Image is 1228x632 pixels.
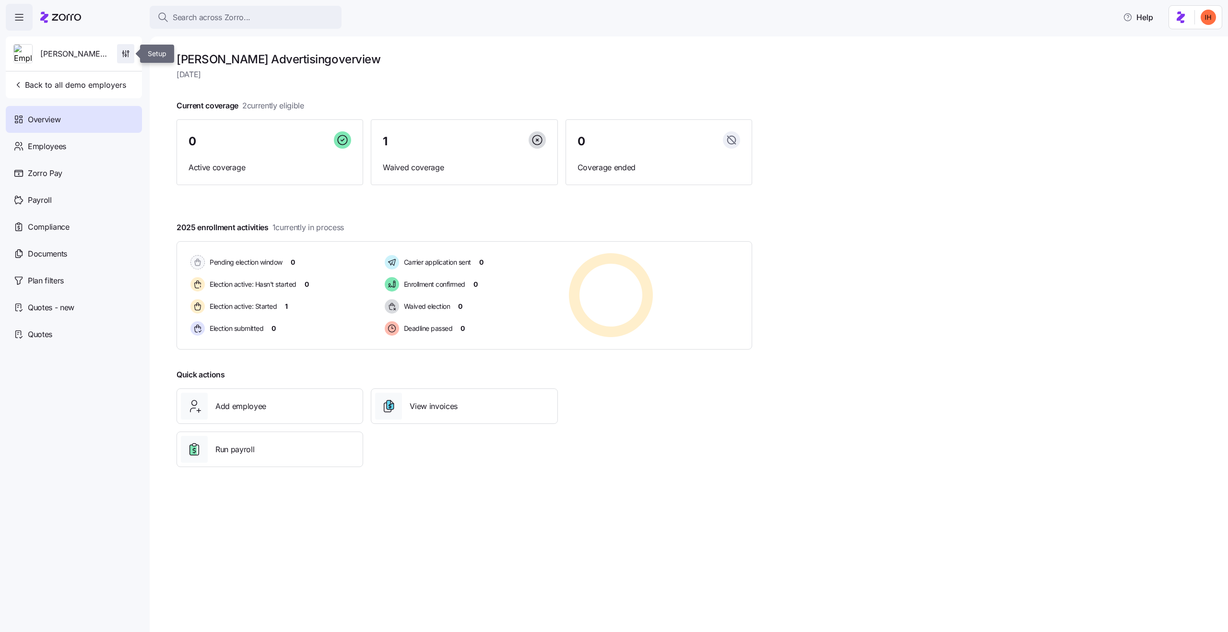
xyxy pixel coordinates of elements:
[177,100,304,112] span: Current coverage
[6,106,142,133] a: Overview
[479,257,484,267] span: 0
[150,6,342,29] button: Search across Zorro...
[6,240,142,267] a: Documents
[401,280,465,289] span: Enrollment confirmed
[28,140,66,152] span: Employees
[28,221,70,233] span: Compliance
[28,275,64,287] span: Plan filters
[28,167,62,179] span: Zorro Pay
[40,48,109,60] span: [PERSON_NAME] Advertising
[215,400,266,412] span: Add employee
[6,213,142,240] a: Compliance
[13,79,126,91] span: Back to all demo employers
[6,321,142,348] a: Quotes
[1201,10,1216,25] img: f3711480c2c985a33e19d88a07d4c111
[383,136,388,147] span: 1
[28,328,52,340] span: Quotes
[6,133,142,160] a: Employees
[189,162,351,174] span: Active coverage
[177,369,225,381] span: Quick actions
[177,222,344,234] span: 2025 enrollment activities
[458,302,462,311] span: 0
[28,302,74,314] span: Quotes - new
[207,280,296,289] span: Election active: Hasn't started
[1115,8,1161,27] button: Help
[14,45,32,64] img: Employer logo
[285,302,288,311] span: 1
[6,267,142,294] a: Plan filters
[207,302,277,311] span: Election active: Started
[272,324,276,333] span: 0
[1123,12,1153,23] span: Help
[215,444,254,456] span: Run payroll
[410,400,458,412] span: View invoices
[460,324,465,333] span: 0
[207,324,263,333] span: Election submitted
[305,280,309,289] span: 0
[272,222,344,234] span: 1 currently in process
[28,194,52,206] span: Payroll
[173,12,250,23] span: Search across Zorro...
[6,294,142,321] a: Quotes - new
[401,324,453,333] span: Deadline passed
[291,257,295,267] span: 0
[578,136,585,147] span: 0
[242,100,304,112] span: 2 currently eligible
[473,280,478,289] span: 0
[28,248,67,260] span: Documents
[401,302,450,311] span: Waived election
[189,136,196,147] span: 0
[28,114,60,126] span: Overview
[578,162,740,174] span: Coverage ended
[401,257,471,267] span: Carrier application sent
[383,162,545,174] span: Waived coverage
[177,69,752,81] span: [DATE]
[207,257,283,267] span: Pending election window
[177,52,752,67] h1: [PERSON_NAME] Advertising overview
[10,75,130,94] button: Back to all demo employers
[6,187,142,213] a: Payroll
[6,160,142,187] a: Zorro Pay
